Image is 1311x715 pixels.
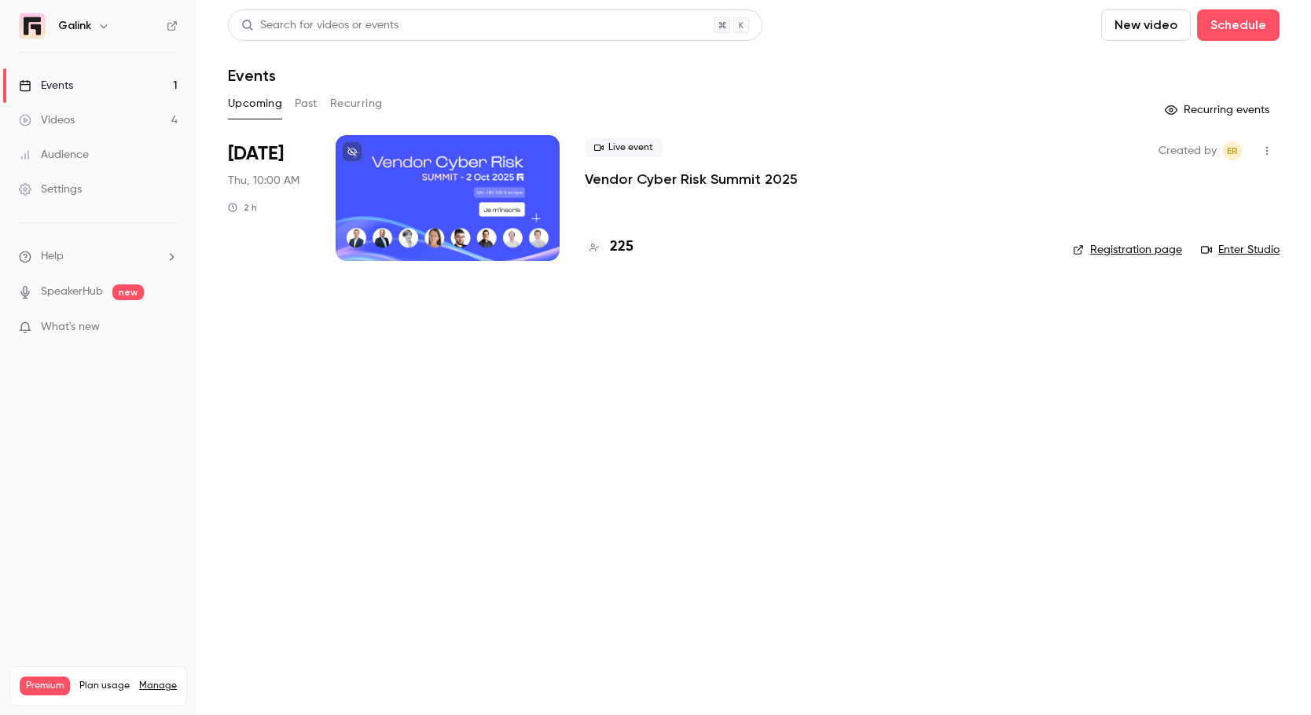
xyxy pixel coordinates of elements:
a: Enter Studio [1201,242,1280,258]
h6: Galink [58,18,91,34]
a: Vendor Cyber Risk Summit 2025 [585,170,798,189]
div: Audience [19,147,89,163]
button: New video [1101,9,1191,41]
button: Recurring [330,91,383,116]
button: Upcoming [228,91,282,116]
a: Registration page [1073,242,1182,258]
span: Created by [1159,141,1217,160]
div: Videos [19,112,75,128]
button: Schedule [1197,9,1280,41]
span: Help [41,248,64,265]
span: Premium [20,676,70,695]
span: [DATE] [228,141,284,167]
li: help-dropdown-opener [19,248,178,265]
div: Search for videos or events [241,17,398,34]
h1: Events [228,66,276,85]
span: Plan usage [79,680,130,692]
button: Recurring events [1158,97,1280,123]
div: Settings [19,181,82,197]
a: 225 [585,236,633,258]
span: Etienne Retout [1223,141,1242,160]
a: SpeakerHub [41,284,103,300]
span: ER [1227,141,1238,160]
div: Oct 2 Thu, 10:00 AM (Europe/Paris) [228,135,310,261]
span: What's new [41,319,100,335]
img: Galink [20,13,45,38]
span: new [112,284,144,300]
button: Past [295,91,318,116]
a: Manage [139,680,177,692]
div: 2 h [228,201,257,214]
div: Events [19,78,73,93]
span: Live event [585,138,663,157]
span: Thu, 10:00 AM [228,173,299,189]
h4: 225 [610,236,633,258]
